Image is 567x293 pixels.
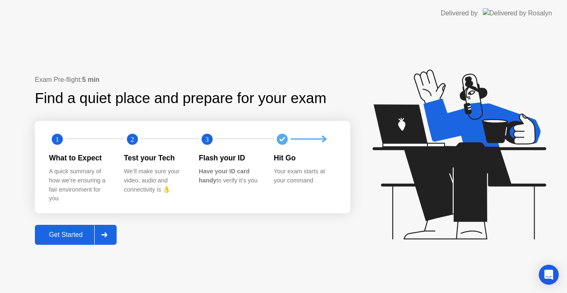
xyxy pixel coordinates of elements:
div: Delivered by [441,8,478,18]
b: 5 min [82,76,100,83]
div: Find a quiet place and prepare for your exam [35,87,327,109]
div: Open Intercom Messenger [539,265,559,285]
div: Exam Pre-flight: [35,75,350,85]
div: Test your Tech [124,153,186,163]
text: 3 [205,135,209,143]
b: Have your ID card handy [199,168,249,184]
text: 2 [130,135,134,143]
button: Get Started [35,225,117,245]
div: A quick summary of how we’re ensuring a fair environment for you [49,167,111,203]
img: Delivered by Rosalyn [483,8,552,18]
div: What to Expect [49,153,111,163]
div: Get Started [37,231,94,239]
div: We’ll make sure your video, audio and connectivity is 👌 [124,167,186,194]
text: 1 [56,135,59,143]
div: to verify it’s you [199,167,261,185]
div: Hit Go [274,153,336,163]
div: Flash your ID [199,153,261,163]
div: Your exam starts at your command [274,167,336,185]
